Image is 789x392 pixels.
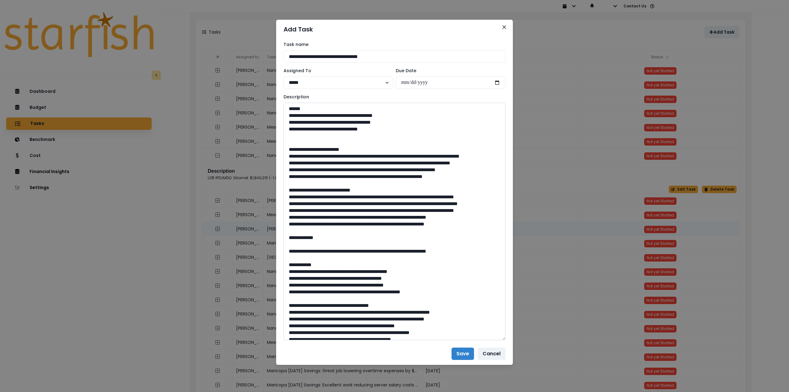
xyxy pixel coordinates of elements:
[276,20,513,39] header: Add Task
[499,22,509,32] button: Close
[284,68,390,74] label: Assigned To
[478,348,505,360] button: Cancel
[452,348,474,360] button: Save
[284,94,502,100] label: Description
[396,68,502,74] label: Due Date
[284,41,502,48] label: Task name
